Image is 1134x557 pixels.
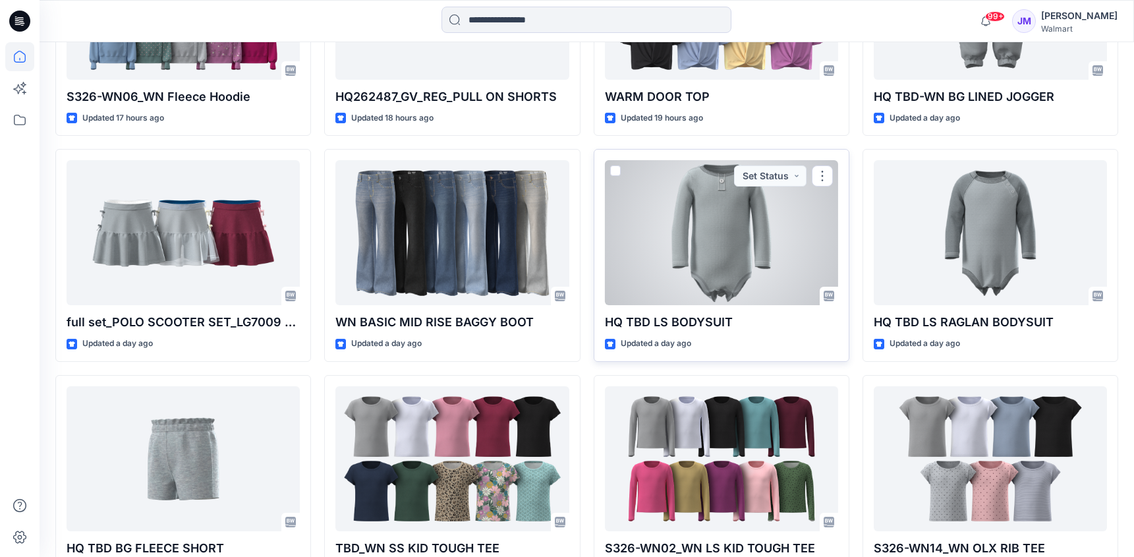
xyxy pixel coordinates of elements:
p: S326-WN06_WN Fleece Hoodie [67,88,300,106]
div: JM [1012,9,1036,33]
p: HQ262487_GV_REG_PULL ON SHORTS [335,88,569,106]
a: HQ TBD BG FLEECE SHORT [67,386,300,531]
a: TBD_WN SS KID TOUGH TEE [335,386,569,531]
a: HQ TBD LS RAGLAN BODYSUIT [874,160,1107,305]
a: S326-WN14_WN OLX RIB TEE [874,386,1107,531]
span: 99+ [985,11,1005,22]
a: full set_POLO SCOOTER SET_LG7009 LG1009 [67,160,300,305]
a: S326-WN02_WN LS KID TOUGH TEE [605,386,838,531]
p: Updated a day ago [82,337,153,351]
p: full set_POLO SCOOTER SET_LG7009 LG1009 [67,313,300,332]
p: HQ TBD-WN BG LINED JOGGER [874,88,1107,106]
p: Updated a day ago [890,111,960,125]
a: HQ TBD LS BODYSUIT [605,160,838,305]
p: Updated 18 hours ago [351,111,434,125]
p: Updated a day ago [351,337,422,351]
div: Walmart [1041,24,1118,34]
p: WN BASIC MID RISE BAGGY BOOT [335,313,569,332]
div: [PERSON_NAME] [1041,8,1118,24]
p: HQ TBD LS RAGLAN BODYSUIT [874,313,1107,332]
p: Updated 19 hours ago [621,111,703,125]
a: WN BASIC MID RISE BAGGY BOOT [335,160,569,305]
p: Updated a day ago [890,337,960,351]
p: WARM DOOR TOP [605,88,838,106]
p: HQ TBD LS BODYSUIT [605,313,838,332]
p: Updated a day ago [621,337,691,351]
p: Updated 17 hours ago [82,111,164,125]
